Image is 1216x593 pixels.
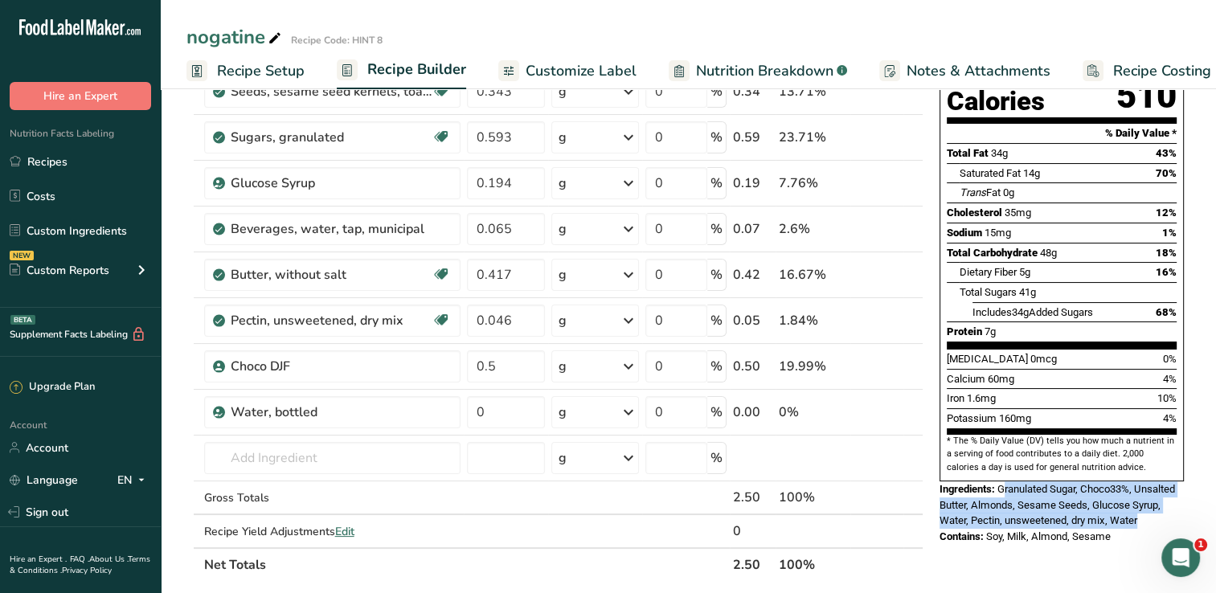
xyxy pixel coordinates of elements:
[733,128,772,147] div: 0.59
[204,442,461,474] input: Add Ingredient
[1194,538,1207,551] span: 1
[186,53,305,89] a: Recipe Setup
[779,82,847,101] div: 13.71%
[1030,353,1057,365] span: 0mcg
[1156,247,1177,259] span: 18%
[1161,538,1200,577] iframe: Intercom live chat
[960,186,986,198] i: Trans
[201,547,730,581] th: Net Totals
[1040,247,1057,259] span: 48g
[779,265,847,284] div: 16.67%
[947,325,982,337] span: Protein
[1162,227,1177,239] span: 1%
[988,373,1014,385] span: 60mg
[10,251,34,260] div: NEW
[10,554,67,565] a: Hire an Expert .
[217,60,305,82] span: Recipe Setup
[1003,186,1014,198] span: 0g
[776,547,850,581] th: 100%
[733,521,772,541] div: 0
[947,147,989,159] span: Total Fat
[559,311,567,330] div: g
[940,483,995,495] span: Ingredients:
[730,547,776,581] th: 2.50
[985,227,1011,239] span: 15mg
[231,265,432,284] div: Butter, without salt
[10,554,150,576] a: Terms & Conditions .
[1019,266,1030,278] span: 5g
[779,357,847,376] div: 19.99%
[947,392,964,404] span: Iron
[204,523,461,540] div: Recipe Yield Adjustments
[733,357,772,376] div: 0.50
[947,435,1177,474] section: * The % Daily Value (DV) tells you how much a nutrient in a serving of food contributes to a dail...
[1156,147,1177,159] span: 43%
[669,53,847,89] a: Nutrition Breakdown
[733,403,772,422] div: 0.00
[960,167,1021,179] span: Saturated Fat
[498,53,637,89] a: Customize Label
[1157,392,1177,404] span: 10%
[1113,60,1211,82] span: Recipe Costing
[879,53,1050,89] a: Notes & Attachments
[947,124,1177,143] section: % Daily Value *
[231,219,432,239] div: Beverages, water, tap, municipal
[1163,373,1177,385] span: 4%
[947,90,1085,113] div: Calories
[1163,412,1177,424] span: 4%
[231,82,432,101] div: Seeds, sesame seed kernels, toasted, without salt added (decorticated)
[999,412,1031,424] span: 160mg
[1156,207,1177,219] span: 12%
[231,174,432,193] div: Glucose Syrup
[960,286,1017,298] span: Total Sugars
[1019,286,1036,298] span: 41g
[1012,306,1029,318] span: 34g
[947,412,997,424] span: Potassium
[559,82,567,101] div: g
[940,483,1175,526] span: Granulated Sugar, Choco33%, Unsalted Butter, Almonds, Sesame Seeds, Glucose Syrup, Water, Pectin,...
[559,265,567,284] div: g
[985,325,996,337] span: 7g
[1116,75,1177,117] div: 510
[733,174,772,193] div: 0.19
[186,22,285,51] div: nogatine
[10,466,78,494] a: Language
[779,219,847,239] div: 2.6%
[335,524,354,539] span: Edit
[231,403,432,422] div: Water, bottled
[10,82,151,110] button: Hire an Expert
[1005,207,1031,219] span: 35mg
[117,470,151,489] div: EN
[779,311,847,330] div: 1.84%
[337,51,466,90] a: Recipe Builder
[947,227,982,239] span: Sodium
[779,174,847,193] div: 7.76%
[967,392,996,404] span: 1.6mg
[89,554,128,565] a: About Us .
[559,128,567,147] div: g
[559,448,567,468] div: g
[231,128,432,147] div: Sugars, granulated
[947,207,1002,219] span: Cholesterol
[991,147,1008,159] span: 34g
[10,379,95,395] div: Upgrade Plan
[960,186,1001,198] span: Fat
[779,488,847,507] div: 100%
[947,373,985,385] span: Calcium
[1163,353,1177,365] span: 0%
[10,315,35,325] div: BETA
[947,353,1028,365] span: [MEDICAL_DATA]
[62,565,112,576] a: Privacy Policy
[1156,167,1177,179] span: 70%
[231,311,432,330] div: Pectin, unsweetened, dry mix
[779,403,847,422] div: 0%
[291,33,383,47] div: Recipe Code: HINT 8
[526,60,637,82] span: Customize Label
[559,357,567,376] div: g
[559,219,567,239] div: g
[367,59,466,80] span: Recipe Builder
[907,60,1050,82] span: Notes & Attachments
[1083,53,1211,89] a: Recipe Costing
[960,266,1017,278] span: Dietary Fiber
[733,311,772,330] div: 0.05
